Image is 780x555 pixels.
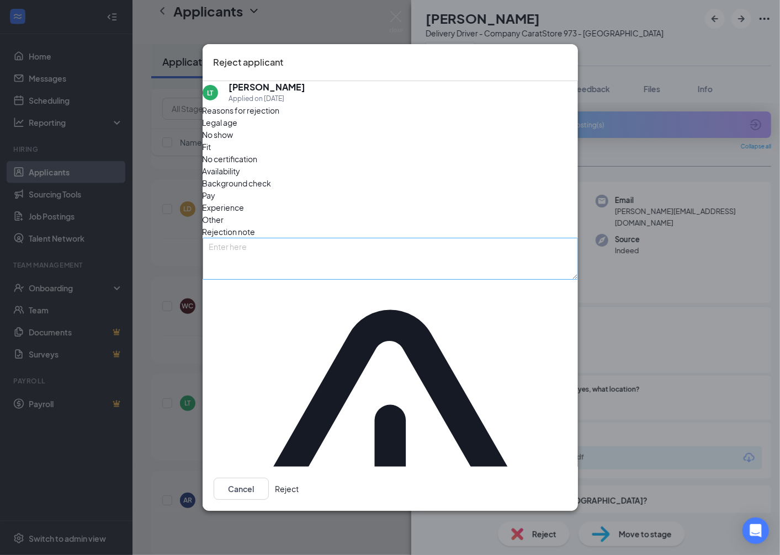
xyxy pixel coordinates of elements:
span: Fit [203,141,211,153]
span: Reasons for rejection [203,105,280,115]
h5: [PERSON_NAME] [229,81,306,93]
span: Background check [203,177,272,189]
span: Legal age [203,116,238,129]
span: Pay [203,189,216,201]
div: LT [207,88,213,98]
button: Cancel [214,478,269,500]
button: Reject [275,478,299,500]
div: Applied on [DATE] [229,93,306,104]
span: Experience [203,201,245,214]
h3: Reject applicant [214,55,284,70]
span: Rejection note [203,227,256,237]
span: No certification [203,153,258,165]
span: No show [203,129,234,141]
span: Availability [203,165,241,177]
span: Other [203,214,224,226]
div: Open Intercom Messenger [742,517,769,544]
